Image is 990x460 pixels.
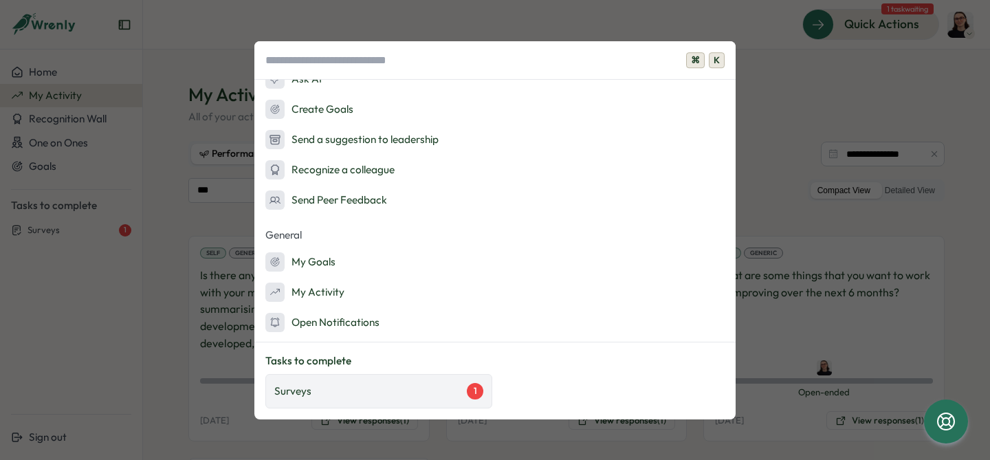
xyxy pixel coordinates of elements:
[254,156,736,184] button: Recognize a colleague
[265,160,395,179] div: Recognize a colleague
[709,52,725,69] span: K
[265,313,379,332] div: Open Notifications
[254,309,736,336] button: Open Notifications
[265,130,439,149] div: Send a suggestion to leadership
[254,278,736,306] button: My Activity
[265,353,725,369] p: Tasks to complete
[265,283,344,302] div: My Activity
[265,100,353,119] div: Create Goals
[265,190,387,210] div: Send Peer Feedback
[254,186,736,214] button: Send Peer Feedback
[274,384,311,399] p: Surveys
[254,248,736,276] button: My Goals
[686,52,705,69] span: ⌘
[265,252,335,272] div: My Goals
[254,126,736,153] button: Send a suggestion to leadership
[467,383,483,399] div: 1
[254,96,736,123] button: Create Goals
[254,225,736,245] p: General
